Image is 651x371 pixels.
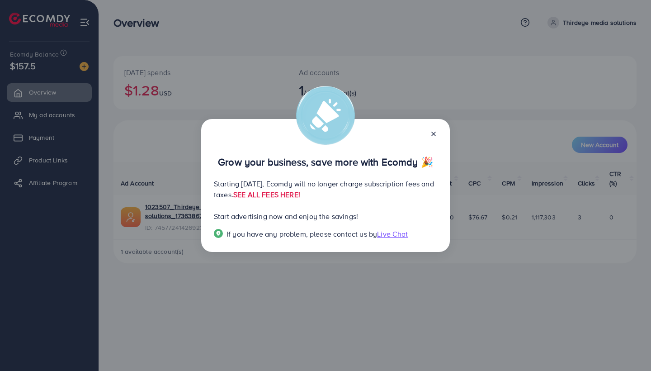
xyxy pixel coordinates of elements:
iframe: Chat [613,330,644,364]
span: Live Chat [377,229,408,239]
a: SEE ALL FEES HERE! [233,190,300,200]
p: Grow your business, save more with Ecomdy 🎉 [214,157,437,167]
img: alert [296,86,355,145]
span: If you have any problem, please contact us by [226,229,377,239]
img: Popup guide [214,229,223,238]
p: Starting [DATE], Ecomdy will no longer charge subscription fees and taxes. [214,178,437,200]
p: Start advertising now and enjoy the savings! [214,211,437,222]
